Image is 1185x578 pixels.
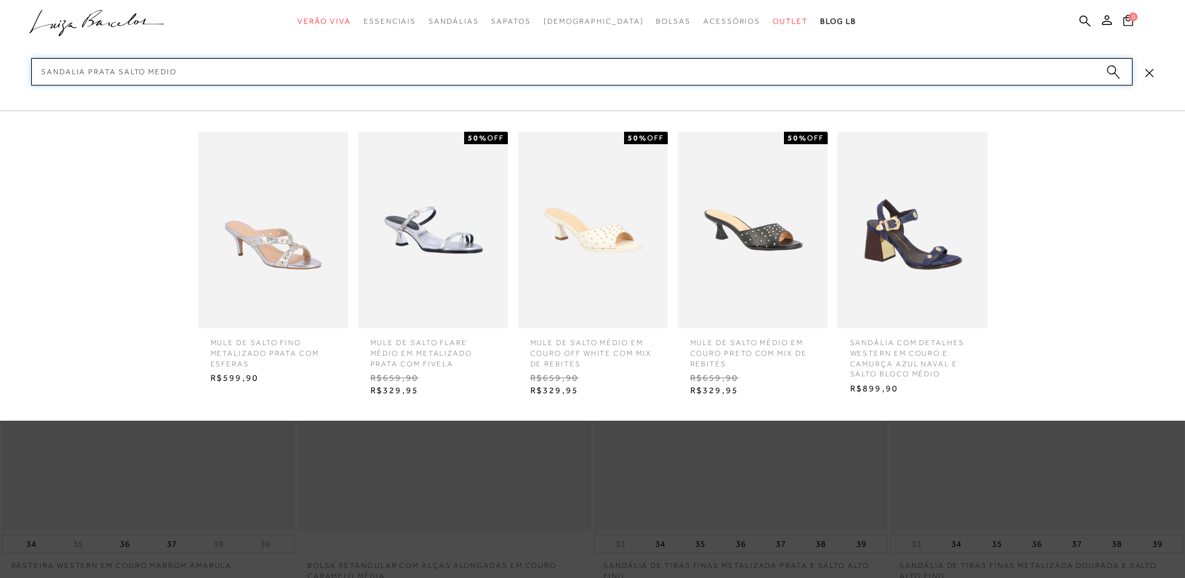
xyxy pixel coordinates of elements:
a: noSubCategoriesText [543,10,644,33]
strong: 50% [628,134,647,142]
span: Bolsas [656,17,691,26]
a: MULE DE SALTO FLARE MÉDIO EM METALIZADO PRATA COM FIVELA 50%OFF MULE DE SALTO FLARE MÉDIO EM META... [355,132,511,400]
span: R$329,95 [361,381,505,400]
span: SANDÁLIA COM DETALHES WESTERN EM COURO E CAMURÇA AZUL NAVAL E SALTO BLOCO MÉDIO [841,328,984,380]
span: OFF [647,134,664,142]
span: R$659,90 [681,369,825,388]
img: MULE DE SALTO MÉDIO EM COURO OFF WHITE COM MIX DE REBITES [518,132,668,328]
span: BLOG LB [820,17,856,26]
span: R$329,95 [681,381,825,400]
a: categoryNavScreenReaderText [364,10,416,33]
a: BLOG LB [820,10,856,33]
span: R$899,90 [841,380,984,398]
a: categoryNavScreenReaderText [429,10,478,33]
button: 0 [1119,14,1137,31]
span: Outlet [773,17,808,26]
img: MULE DE SALTO MÉDIO EM COURO PRETO COM MIX DE REBITES [678,132,828,328]
span: OFF [487,134,504,142]
span: R$659,90 [521,369,665,388]
span: MULE DE SALTO MÉDIO EM COURO OFF WHITE COM MIX DE REBITES [521,328,665,369]
img: SANDÁLIA COM DETALHES WESTERN EM COURO E CAMURÇA AZUL NAVAL E SALTO BLOCO MÉDIO [838,132,988,328]
span: Acessórios [703,17,760,26]
a: categoryNavScreenReaderText [773,10,808,33]
span: R$659,90 [361,369,505,388]
span: Sandálias [429,17,478,26]
a: SANDÁLIA COM DETALHES WESTERN EM COURO E CAMURÇA AZUL NAVAL E SALTO BLOCO MÉDIO SANDÁLIA COM DETA... [835,132,991,398]
span: MULE DE SALTO FINO METALIZADO PRATA COM ESFERAS [201,328,345,369]
a: categoryNavScreenReaderText [491,10,530,33]
span: R$329,95 [521,381,665,400]
span: 0 [1129,12,1138,21]
span: R$599,90 [201,369,345,388]
a: categoryNavScreenReaderText [297,10,351,33]
span: OFF [807,134,824,142]
a: MULE DE SALTO FINO METALIZADO PRATA COM ESFERAS MULE DE SALTO FINO METALIZADO PRATA COM ESFERAS R... [195,132,351,388]
a: MULE DE SALTO MÉDIO EM COURO PRETO COM MIX DE REBITES 50%OFF MULE DE SALTO MÉDIO EM COURO PRETO C... [675,132,831,400]
img: MULE DE SALTO FINO METALIZADO PRATA COM ESFERAS [198,132,348,328]
img: MULE DE SALTO FLARE MÉDIO EM METALIZADO PRATA COM FIVELA [358,132,508,328]
strong: 50% [788,134,807,142]
span: [DEMOGRAPHIC_DATA] [543,17,644,26]
span: Verão Viva [297,17,351,26]
span: MULE DE SALTO MÉDIO EM COURO PRETO COM MIX DE REBITES [681,328,825,369]
input: Buscar. [31,58,1133,86]
strong: 50% [468,134,487,142]
a: categoryNavScreenReaderText [703,10,760,33]
span: Essenciais [364,17,416,26]
a: MULE DE SALTO MÉDIO EM COURO OFF WHITE COM MIX DE REBITES 50%OFF MULE DE SALTO MÉDIO EM COURO OFF... [515,132,671,400]
a: categoryNavScreenReaderText [656,10,691,33]
span: MULE DE SALTO FLARE MÉDIO EM METALIZADO PRATA COM FIVELA [361,328,505,369]
span: Sapatos [491,17,530,26]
